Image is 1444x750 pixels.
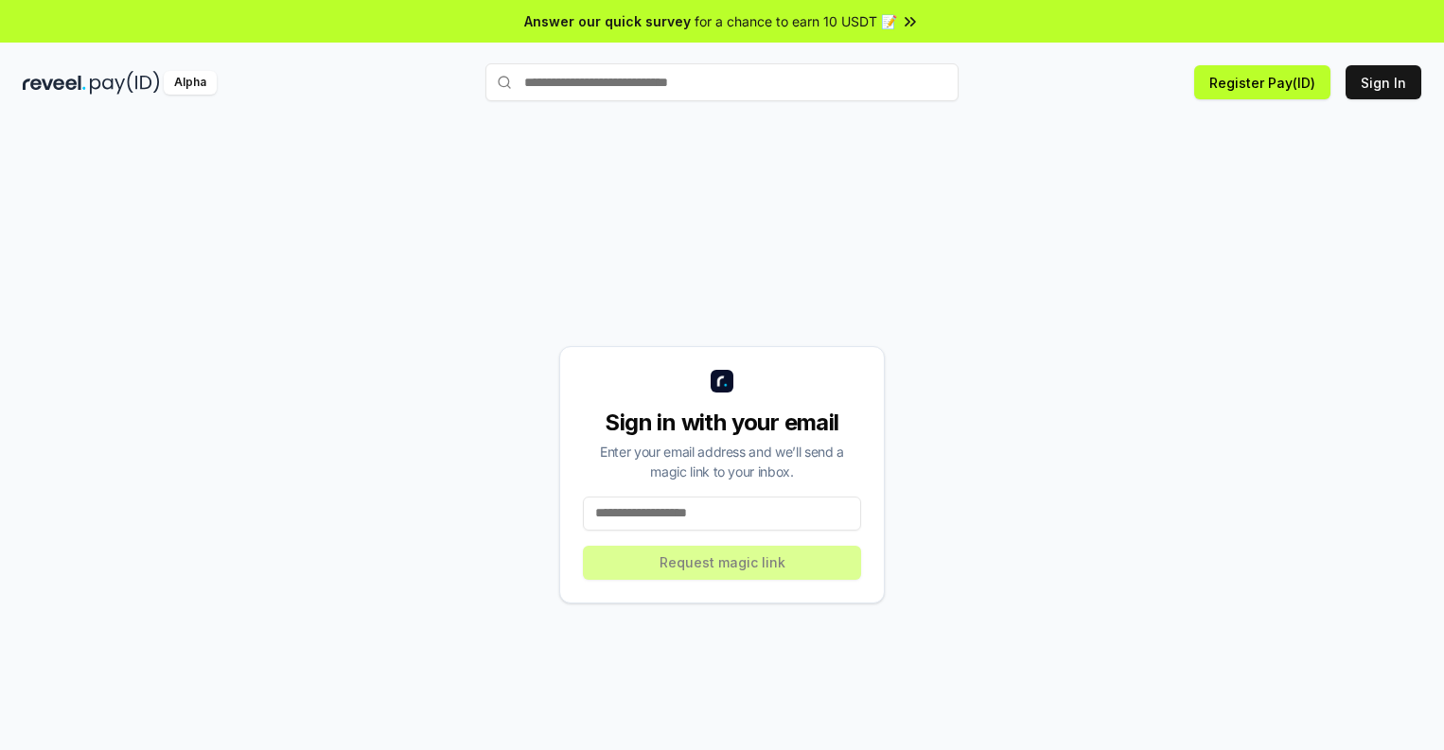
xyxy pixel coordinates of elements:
img: logo_small [711,370,733,392]
span: for a chance to earn 10 USDT 📝 [695,11,897,31]
img: reveel_dark [23,71,86,95]
div: Sign in with your email [583,408,861,438]
div: Alpha [164,71,217,95]
span: Answer our quick survey [524,11,691,31]
button: Sign In [1346,65,1421,99]
button: Register Pay(ID) [1194,65,1330,99]
img: pay_id [90,71,160,95]
div: Enter your email address and we’ll send a magic link to your inbox. [583,442,861,481]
